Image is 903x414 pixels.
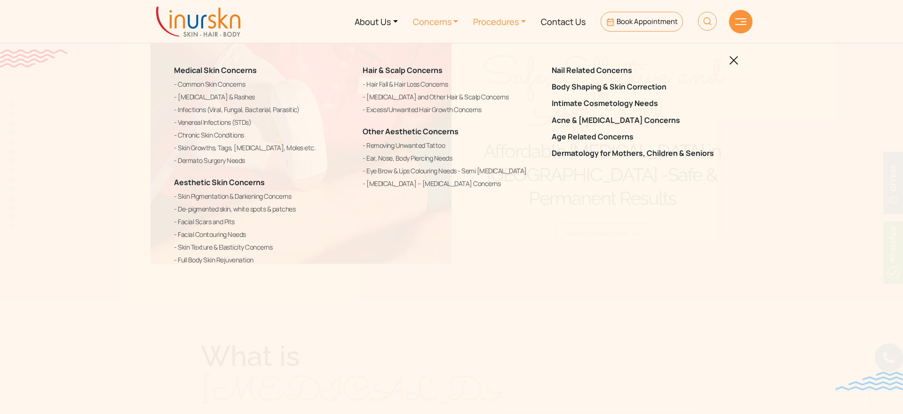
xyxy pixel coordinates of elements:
[363,126,459,137] a: Other Aesthetic Concerns
[363,79,540,90] a: Hair Fall & Hair Loss Concerns
[174,142,351,154] a: Skin Growths, Tags, [MEDICAL_DATA], Moles etc.
[735,18,746,25] img: hamLine.svg
[174,229,351,240] a: Facial Contouring Needs
[552,99,729,108] a: Intimate Cosmetology Needs
[617,16,678,26] span: Book Appointment
[174,130,351,141] a: Chronic Skin Conditions
[698,12,717,31] img: HeaderSearch
[174,203,351,215] a: De-pigmented skin, white spots & patches
[174,65,257,75] a: Medical Skin Concerns
[552,132,729,141] a: Age Related Concerns
[363,140,540,151] a: Removing Unwanted Tattoo
[174,104,351,115] a: Infections (Viral, Fungal, Bacterial, Parasitic)
[601,12,683,32] a: Book Appointment
[174,91,351,103] a: [MEDICAL_DATA] & Rashes
[363,165,540,177] a: Eye Brow & Lips Colouring Needs - Semi [MEDICAL_DATA]
[174,177,265,187] a: Aesthetic Skin Concerns
[533,4,593,39] a: Contact Us
[405,4,466,39] a: Concerns
[174,79,351,90] a: Common Skin Concerns
[552,66,729,75] a: Nail Related Concerns
[552,82,729,91] a: Body Shaping & Skin Correction
[174,254,351,266] a: Full Body Skin Rejuvenation
[363,178,540,189] a: [MEDICAL_DATA] – [MEDICAL_DATA] Concerns
[466,4,533,39] a: Procedures
[174,216,351,227] a: Facial Scars and Pits
[363,65,443,75] a: Hair & Scalp Concerns
[174,155,351,166] a: Dermato Surgery Needs
[174,191,351,202] a: Skin Pigmentation & Darkening Concerns
[552,116,729,125] a: Acne & [MEDICAL_DATA] Concerns
[347,4,405,39] a: About Us
[174,117,351,128] a: Venereal Infections (STDs)
[363,91,540,103] a: [MEDICAL_DATA] and Other Hair & Scalp Concerns
[156,7,240,37] img: inurskn-logo
[835,372,903,390] img: bluewave
[552,149,729,158] a: Dermatology for Mothers, Children & Seniors
[363,153,540,164] a: Ear, Nose, Body Piercing Needs
[174,242,351,253] a: Skin Texture & Elasticity Concerns
[729,56,738,65] img: blackclosed
[363,104,540,115] a: Excess/Unwanted Hair Growth Concerns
